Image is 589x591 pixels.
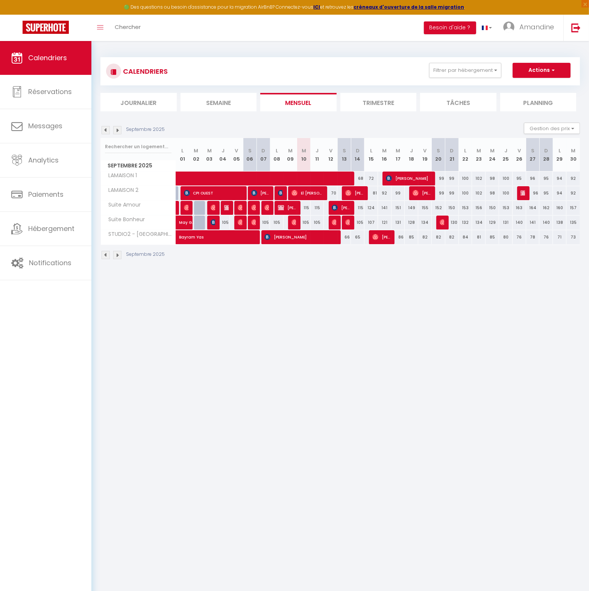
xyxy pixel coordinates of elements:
div: 92 [378,186,392,200]
span: May Gérat [179,211,196,226]
abbr: L [559,147,561,154]
abbr: L [370,147,372,154]
span: [PERSON_NAME] [332,215,336,229]
div: 134 [418,216,432,229]
li: Trimestre [340,93,417,111]
div: 132 [459,216,472,229]
span: [PERSON_NAME] [251,186,269,200]
div: 70 [324,186,337,200]
abbr: M [207,147,212,154]
span: [PERSON_NAME] [211,201,215,215]
abbr: M [194,147,198,154]
button: Actions [513,63,571,78]
div: 100 [459,186,472,200]
span: [PERSON_NAME] [440,215,444,229]
span: Suite Bonheur [102,216,147,224]
span: Amandine [519,22,554,32]
th: 22 [459,138,472,172]
input: Rechercher un logement... [105,140,172,153]
div: 81 [364,186,378,200]
div: 131 [392,216,405,229]
div: 157 [566,201,580,215]
div: 163 [513,201,526,215]
div: 124 [364,201,378,215]
span: Zeniat [DEMOGRAPHIC_DATA] [224,201,229,215]
th: 14 [351,138,364,172]
div: 95 [513,172,526,185]
span: El [PERSON_NAME] [291,186,323,200]
div: 95 [539,172,553,185]
button: Ouvrir le widget de chat LiveChat [6,3,29,26]
th: 25 [499,138,513,172]
span: CPI OUEST [184,186,243,200]
img: Super Booking [23,21,69,34]
div: 130 [445,216,459,229]
th: 13 [337,138,351,172]
span: [PERSON_NAME] [413,186,431,200]
a: ICI [314,4,320,10]
div: 164 [526,201,540,215]
div: 92 [566,186,580,200]
div: 138 [553,216,566,229]
abbr: S [248,147,252,154]
abbr: S [437,147,440,154]
span: Réservations [28,87,72,96]
div: 156 [472,201,486,215]
li: Mensuel [260,93,337,111]
div: 78 [526,230,540,244]
abbr: S [531,147,534,154]
div: 82 [445,230,459,244]
div: 153 [459,201,472,215]
li: Planning [500,93,577,111]
span: [PERSON_NAME] [264,230,337,244]
div: 150 [445,201,459,215]
th: 08 [270,138,284,172]
div: 135 [566,216,580,229]
span: LAMAISON 2 [102,186,141,194]
div: 105 [270,216,284,229]
th: 07 [257,138,270,172]
div: 100 [459,172,472,185]
span: Analytics [28,155,59,165]
span: Hébergement [28,224,74,233]
div: 105 [216,216,230,229]
th: 27 [526,138,540,172]
span: [PERSON_NAME] [184,201,188,215]
th: 30 [566,138,580,172]
span: [PERSON_NAME] [291,215,296,229]
p: Septembre 2025 [126,126,165,133]
span: [PERSON_NAME] [345,186,363,200]
th: 21 [445,138,459,172]
span: Suite Amour [102,201,143,209]
div: 76 [513,230,526,244]
span: Calendriers [28,53,67,62]
th: 02 [189,138,203,172]
abbr: D [261,147,265,154]
div: 141 [526,216,540,229]
abbr: V [424,147,427,154]
abbr: V [235,147,238,154]
th: 24 [486,138,499,172]
div: 160 [553,201,566,215]
div: 129 [486,216,499,229]
span: Paiements [28,190,64,199]
div: 102 [472,186,486,200]
div: 99 [445,186,459,200]
div: 100 [499,172,513,185]
p: Septembre 2025 [126,251,165,258]
abbr: M [571,147,575,154]
div: 82 [432,230,445,244]
th: 26 [513,138,526,172]
div: 80 [499,230,513,244]
img: ... [503,21,515,33]
button: Filtrer par hébergement [429,63,501,78]
th: 17 [392,138,405,172]
th: 28 [539,138,553,172]
abbr: D [450,147,454,154]
a: Chercher [109,15,146,41]
div: 76 [539,230,553,244]
abbr: M [383,147,387,154]
div: 115 [351,201,364,215]
div: 100 [499,186,513,200]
